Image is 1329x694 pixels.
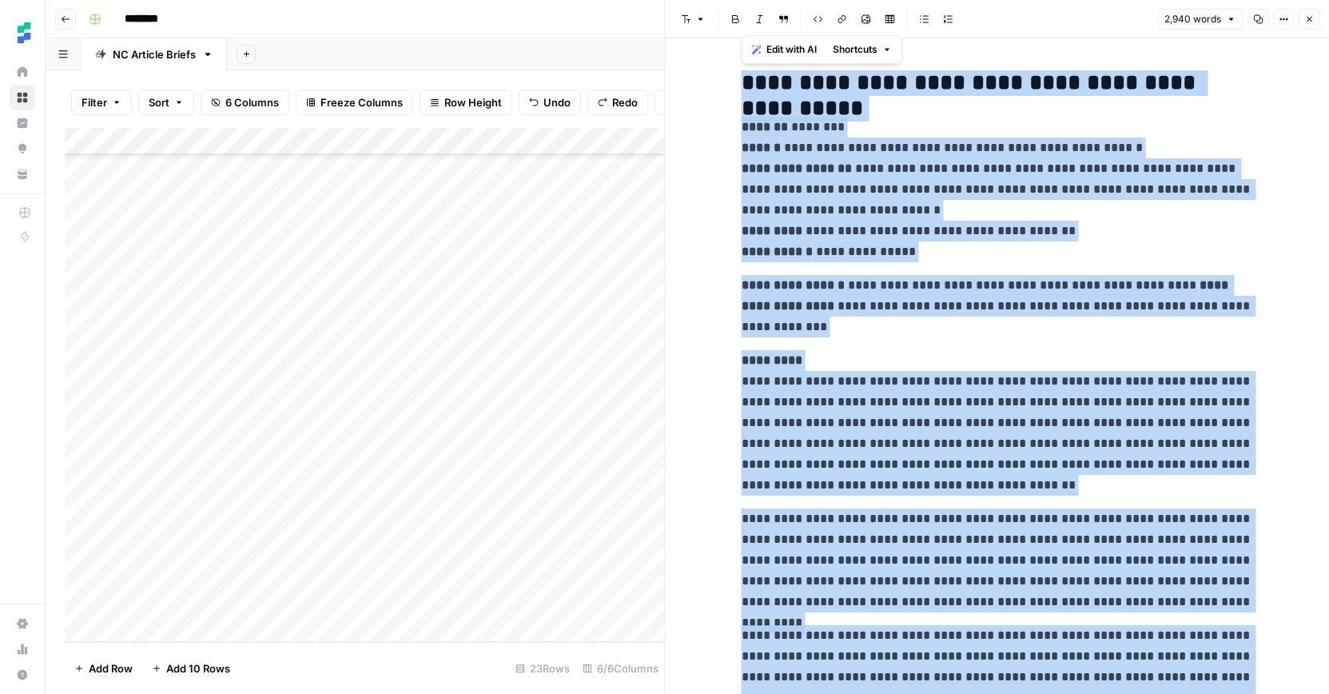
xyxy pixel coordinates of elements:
a: Opportunities [10,136,35,162]
span: Shortcuts [833,42,877,57]
button: Help + Support [10,662,35,688]
span: Undo [543,94,571,110]
img: Ten Speed Logo [10,18,38,47]
button: 6 Columns [201,90,289,115]
span: Redo [612,94,638,110]
span: Sort [149,94,169,110]
button: Add 10 Rows [142,656,240,681]
button: Filter [71,90,132,115]
button: 2,940 words [1157,9,1243,30]
span: Add Row [89,660,133,676]
div: 23 Rows [509,656,576,681]
a: Insights [10,110,35,136]
a: Home [10,59,35,85]
button: Workspace: Ten Speed [10,13,35,53]
span: Edit with AI [766,42,817,57]
button: Add Row [65,656,142,681]
a: NC Article Briefs [82,38,227,70]
button: Redo [587,90,648,115]
button: Sort [138,90,194,115]
span: 2,940 words [1164,12,1221,26]
a: Your Data [10,162,35,187]
span: Filter [82,94,107,110]
div: NC Article Briefs [113,46,196,62]
a: Settings [10,611,35,636]
a: Browse [10,85,35,110]
button: Shortcuts [826,39,898,60]
a: Usage [10,636,35,662]
div: 6/6 Columns [576,656,665,681]
span: Row Height [444,94,502,110]
span: Freeze Columns [320,94,403,110]
button: Edit with AI [746,39,823,60]
span: Add 10 Rows [166,660,230,676]
button: Freeze Columns [296,90,413,115]
span: 6 Columns [225,94,279,110]
button: Undo [519,90,581,115]
button: Row Height [420,90,512,115]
